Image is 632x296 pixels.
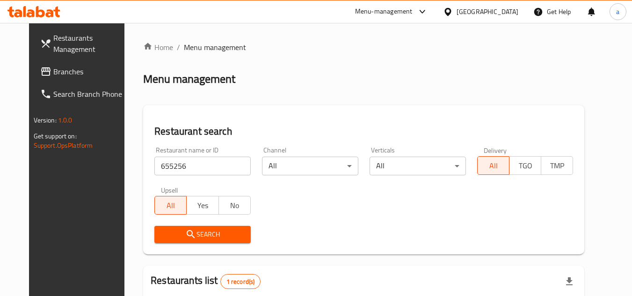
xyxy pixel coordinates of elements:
[186,196,218,215] button: Yes
[220,274,261,289] div: Total records count
[53,66,127,77] span: Branches
[53,88,127,100] span: Search Branch Phone
[509,156,541,175] button: TGO
[616,7,619,17] span: a
[162,229,243,240] span: Search
[457,7,518,17] div: [GEOGRAPHIC_DATA]
[370,157,466,175] div: All
[33,83,135,105] a: Search Branch Phone
[513,159,538,173] span: TGO
[184,42,246,53] span: Menu management
[159,199,183,212] span: All
[154,196,187,215] button: All
[151,274,261,289] h2: Restaurants list
[541,156,573,175] button: TMP
[558,270,581,293] div: Export file
[481,159,506,173] span: All
[355,6,413,17] div: Menu-management
[218,196,251,215] button: No
[545,159,569,173] span: TMP
[143,42,173,53] a: Home
[484,147,507,153] label: Delivery
[161,187,178,193] label: Upsell
[143,42,584,53] nav: breadcrumb
[154,157,251,175] input: Search for restaurant name or ID..
[190,199,215,212] span: Yes
[221,277,261,286] span: 1 record(s)
[223,199,247,212] span: No
[154,226,251,243] button: Search
[34,114,57,126] span: Version:
[143,72,235,87] h2: Menu management
[477,156,509,175] button: All
[262,157,358,175] div: All
[177,42,180,53] li: /
[154,124,573,138] h2: Restaurant search
[58,114,73,126] span: 1.0.0
[34,130,77,142] span: Get support on:
[33,27,135,60] a: Restaurants Management
[34,139,93,152] a: Support.OpsPlatform
[33,60,135,83] a: Branches
[53,32,127,55] span: Restaurants Management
